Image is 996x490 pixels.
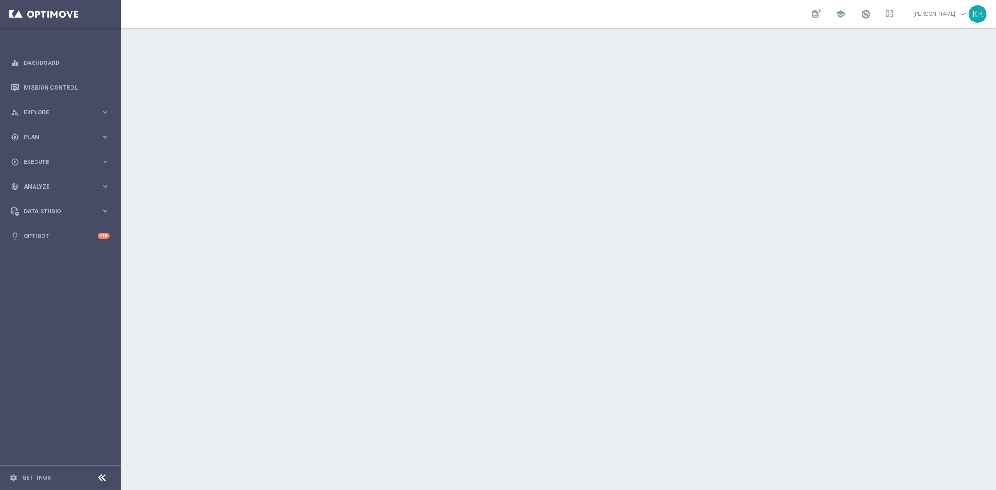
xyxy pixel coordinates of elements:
[101,207,110,216] i: keyboard_arrow_right
[24,224,98,248] a: Optibot
[11,207,101,216] div: Data Studio
[101,182,110,191] i: keyboard_arrow_right
[22,475,51,481] a: Settings
[101,157,110,166] i: keyboard_arrow_right
[24,75,110,100] a: Mission Control
[24,50,110,75] a: Dashboard
[835,9,846,19] span: school
[958,9,968,19] span: keyboard_arrow_down
[11,133,19,141] i: gps_fixed
[24,159,101,165] span: Execute
[24,184,101,189] span: Analyze
[24,209,101,214] span: Data Studio
[11,158,19,166] i: play_circle_outline
[11,59,19,67] i: equalizer
[10,158,110,166] button: play_circle_outline Execute keyboard_arrow_right
[11,108,101,117] div: Explore
[11,232,19,240] i: lightbulb
[24,110,101,115] span: Explore
[101,108,110,117] i: keyboard_arrow_right
[11,158,101,166] div: Execute
[11,108,19,117] i: person_search
[11,182,101,191] div: Analyze
[10,59,110,67] button: equalizer Dashboard
[11,224,110,248] div: Optibot
[9,474,18,482] i: settings
[912,7,969,21] a: [PERSON_NAME]keyboard_arrow_down
[10,109,110,116] button: person_search Explore keyboard_arrow_right
[10,133,110,141] button: gps_fixed Plan keyboard_arrow_right
[10,84,110,91] button: Mission Control
[11,50,110,75] div: Dashboard
[24,134,101,140] span: Plan
[969,5,987,23] div: KK
[101,133,110,141] i: keyboard_arrow_right
[11,182,19,191] i: track_changes
[10,183,110,190] button: track_changes Analyze keyboard_arrow_right
[11,133,101,141] div: Plan
[11,75,110,100] div: Mission Control
[10,208,110,215] button: Data Studio keyboard_arrow_right
[10,232,110,240] button: lightbulb Optibot +10
[98,233,110,239] div: +10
